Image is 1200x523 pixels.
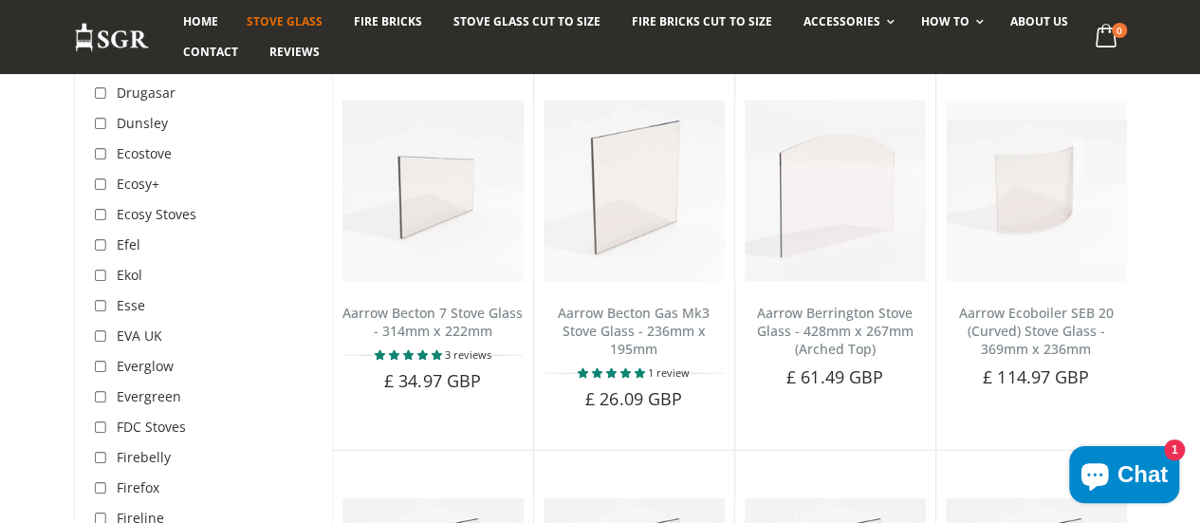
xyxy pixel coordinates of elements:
[269,44,320,60] span: Reviews
[1063,446,1185,508] inbox-online-store-chat: Shopify online store chat
[117,114,168,132] span: Dunsley
[946,101,1127,282] img: Aarrow Ecoboiler SEB 20 stove glass
[340,7,436,37] a: Fire Bricks
[117,327,162,345] span: EVA UK
[117,84,175,102] span: Drugasar
[632,13,771,29] span: Fire Bricks Cut To Size
[544,101,725,282] img: Aarrow Becton Gas Mk3 glass
[757,304,914,358] a: Aarrow Berrington Stove Glass - 428mm x 267mm (Arched Top)
[803,13,879,29] span: Accessories
[996,7,1082,37] a: About us
[921,13,969,29] span: How To
[247,13,323,29] span: Stove Glass
[169,7,232,37] a: Home
[117,448,171,466] span: Firebelly
[117,478,159,496] span: Firefox
[117,144,172,162] span: Ecostove
[907,7,993,37] a: How To
[354,13,422,29] span: Fire Bricks
[983,365,1089,388] span: £ 114.97 GBP
[648,365,690,380] span: 1 review
[578,365,648,380] span: 5.00 stars
[169,37,252,67] a: Contact
[585,387,682,410] span: £ 26.09 GBP
[959,304,1114,358] a: Aarrow Ecoboiler SEB 20 (Curved) Stove Glass - 369mm x 236mm
[745,101,926,282] img: Aarrow Berrington replacement stove glass
[445,347,491,362] span: 3 reviews
[384,369,481,392] span: £ 34.97 GBP
[788,7,903,37] a: Accessories
[232,7,337,37] a: Stove Glass
[117,235,140,253] span: Efel
[117,418,186,436] span: FDC Stoves
[117,357,174,375] span: Everglow
[618,7,785,37] a: Fire Bricks Cut To Size
[342,304,523,340] a: Aarrow Becton 7 Stove Glass - 314mm x 222mm
[439,7,615,37] a: Stove Glass Cut To Size
[74,22,150,53] img: Stove Glass Replacement
[117,266,142,284] span: Ekol
[117,296,145,314] span: Esse
[117,387,181,405] span: Evergreen
[1087,19,1126,56] a: 0
[558,304,710,358] a: Aarrow Becton Gas Mk3 Stove Glass - 236mm x 195mm
[255,37,334,67] a: Reviews
[117,175,159,193] span: Ecosy+
[1112,23,1127,38] span: 0
[183,44,238,60] span: Contact
[786,365,883,388] span: £ 61.49 GBP
[183,13,218,29] span: Home
[375,347,445,362] span: 5.00 stars
[1010,13,1068,29] span: About us
[342,101,524,282] img: Aarrow Becton 7 Stove Glass
[117,205,196,223] span: Ecosy Stoves
[453,13,600,29] span: Stove Glass Cut To Size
